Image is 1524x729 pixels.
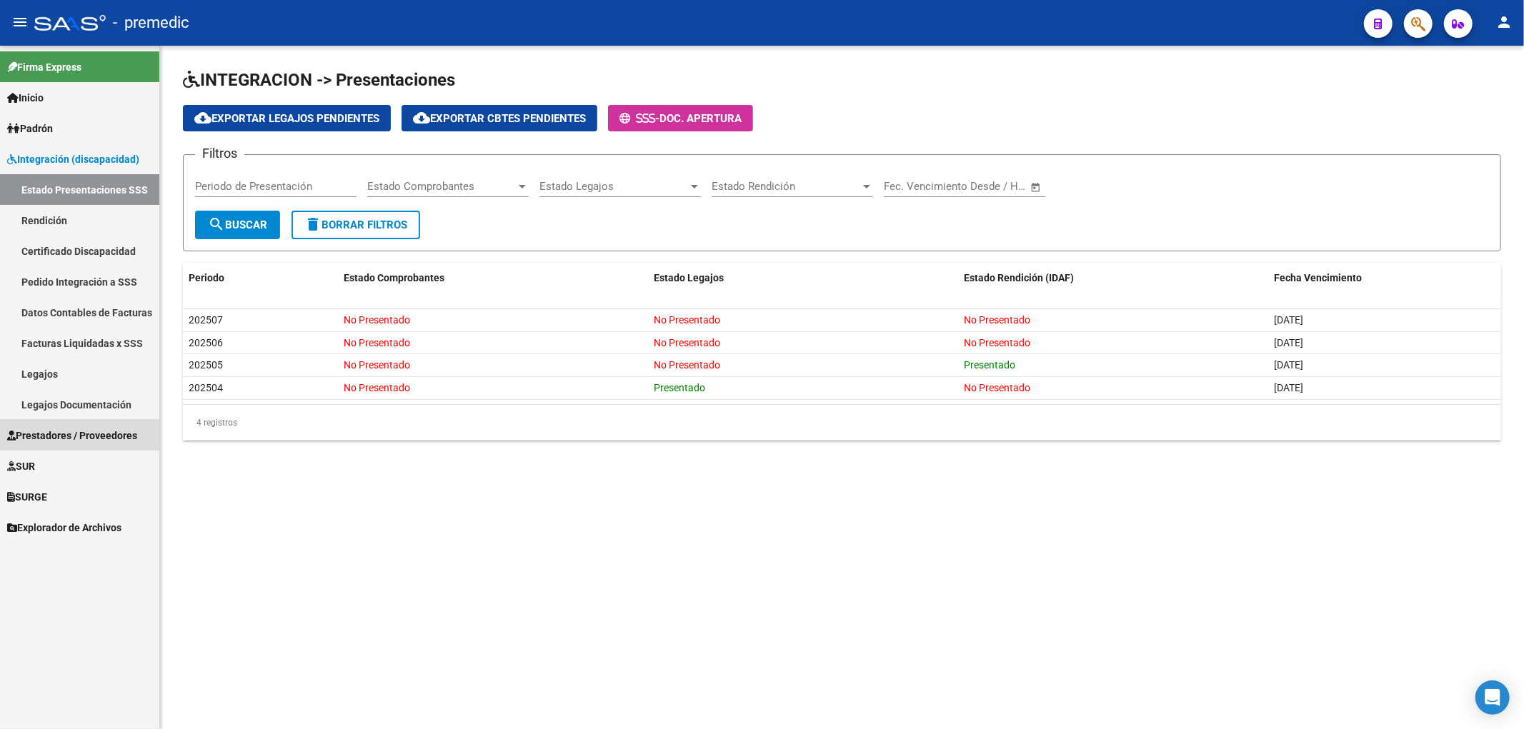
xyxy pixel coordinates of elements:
span: 202504 [189,382,223,393]
span: Estado Comprobantes [344,272,444,283]
span: [DATE] [1274,337,1303,348]
span: No Presentado [654,337,720,348]
datatable-header-cell: Periodo [183,263,338,293]
span: Estado Legajos [539,180,688,193]
input: Fecha fin [955,180,1024,193]
span: Firma Express [7,59,81,75]
span: Borrar Filtros [304,218,407,231]
span: Doc. Apertura [659,112,742,125]
span: No Presentado [344,337,410,348]
mat-icon: delete [304,216,322,233]
span: - premedic [113,7,189,39]
button: Exportar Cbtes Pendientes [402,105,597,131]
button: -Doc. Apertura [608,105,753,131]
span: Estado Comprobantes [367,180,516,193]
span: 202505 [189,359,223,371]
span: Padrón [7,121,53,136]
span: SURGE [7,489,47,505]
span: Presentado [654,382,705,393]
span: Estado Rendición [712,180,860,193]
span: Periodo [189,272,224,283]
span: No Presentado [654,359,720,371]
span: Estado Legajos [654,272,724,283]
mat-icon: search [208,216,225,233]
span: No Presentado [964,314,1030,326]
span: No Presentado [344,382,410,393]
mat-icon: person [1495,14,1513,31]
span: 202507 [189,314,223,326]
span: Inicio [7,90,44,106]
datatable-header-cell: Estado Legajos [648,263,958,293]
mat-icon: cloud_download [194,109,211,126]
datatable-header-cell: Estado Rendición (IDAF) [958,263,1268,293]
span: [DATE] [1274,314,1303,326]
datatable-header-cell: Fecha Vencimiento [1268,263,1501,293]
span: Exportar Legajos Pendientes [194,112,379,125]
span: SUR [7,458,35,474]
datatable-header-cell: Estado Comprobantes [338,263,648,293]
span: - [619,112,659,125]
span: No Presentado [344,314,410,326]
span: Exportar Cbtes Pendientes [413,112,586,125]
span: INTEGRACION -> Presentaciones [183,70,455,90]
span: [DATE] [1274,382,1303,393]
span: Integración (discapacidad) [7,151,139,167]
span: Estado Rendición (IDAF) [964,272,1074,283]
span: No Presentado [344,359,410,371]
span: 202506 [189,337,223,348]
button: Exportar Legajos Pendientes [183,105,391,131]
button: Buscar [195,211,280,239]
span: Buscar [208,218,267,231]
button: Open calendar [1028,179,1045,196]
span: No Presentado [964,382,1030,393]
span: No Presentado [964,337,1030,348]
div: 4 registros [183,405,1501,441]
span: No Presentado [654,314,720,326]
mat-icon: menu [11,14,29,31]
h3: Filtros [195,144,244,164]
span: Fecha Vencimiento [1274,272,1362,283]
span: Prestadores / Proveedores [7,428,137,443]
button: Borrar Filtros [292,211,420,239]
mat-icon: cloud_download [413,109,430,126]
span: Presentado [964,359,1015,371]
span: Explorador de Archivos [7,520,121,536]
div: Open Intercom Messenger [1475,680,1510,715]
input: Fecha inicio [884,180,942,193]
span: [DATE] [1274,359,1303,371]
